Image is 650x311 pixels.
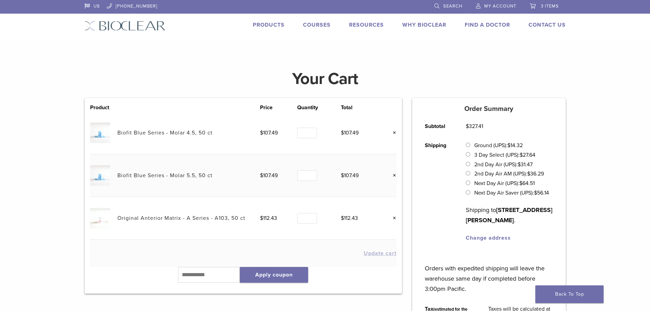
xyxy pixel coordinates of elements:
label: 2nd Day Air (UPS): [474,161,533,168]
h1: Your Cart [80,71,571,87]
th: Total [341,103,378,112]
th: Quantity [297,103,341,112]
span: $ [341,215,344,222]
img: Bioclear [85,21,165,31]
bdi: 327.41 [466,123,483,130]
span: $ [466,123,469,130]
span: My Account [484,3,516,9]
p: Shipping to . [466,205,553,225]
th: Subtotal [417,117,458,136]
a: Resources [349,22,384,28]
span: $ [520,152,523,158]
th: Product [90,103,117,112]
label: Next Day Air (UPS): [474,180,535,187]
a: Original Anterior Matrix - A Series - A103, 50 ct [117,215,245,222]
button: Apply coupon [240,267,308,283]
span: $ [527,170,530,177]
span: $ [519,180,522,187]
span: $ [534,189,537,196]
th: Price [260,103,297,112]
span: $ [507,142,510,149]
span: $ [341,129,344,136]
bdi: 107.49 [341,172,359,179]
h5: Order Summary [412,105,566,113]
img: Original Anterior Matrix - A Series - A103, 50 ct [90,208,110,228]
span: 3 items [541,3,559,9]
bdi: 14.32 [507,142,523,149]
a: Products [253,22,285,28]
img: Biofit Blue Series - Molar 5.5, 50 ct [90,165,110,185]
a: Back To Top [535,285,604,303]
bdi: 56.14 [534,189,549,196]
bdi: 31.47 [518,161,533,168]
a: Remove this item [388,171,396,180]
span: Search [443,3,462,9]
bdi: 107.49 [260,129,278,136]
strong: [STREET_ADDRESS][PERSON_NAME] [466,206,552,224]
a: Why Bioclear [402,22,446,28]
label: 2nd Day Air AM (UPS): [474,170,544,177]
bdi: 112.43 [260,215,277,222]
bdi: 112.43 [341,215,358,222]
span: $ [260,215,263,222]
a: Remove this item [388,214,396,223]
span: $ [260,172,263,179]
label: 3 Day Select (UPS): [474,152,535,158]
a: Find A Doctor [465,22,510,28]
a: Remove this item [388,128,396,137]
a: Biofit Blue Series - Molar 4.5, 50 ct [117,129,213,136]
button: Update cart [364,251,396,256]
p: Orders with expedited shipping will leave the warehouse same day if completed before 3:00pm Pacific. [425,253,553,294]
span: $ [341,172,344,179]
span: $ [260,129,263,136]
a: Change address [466,235,511,241]
label: Ground (UPS): [474,142,523,149]
bdi: 27.64 [520,152,535,158]
a: Courses [303,22,331,28]
a: Contact Us [529,22,566,28]
bdi: 107.49 [260,172,278,179]
th: Shipping [417,136,458,248]
label: Next Day Air Saver (UPS): [474,189,549,196]
bdi: 36.29 [527,170,544,177]
bdi: 107.49 [341,129,359,136]
span: $ [518,161,521,168]
bdi: 64.51 [519,180,535,187]
a: Biofit Blue Series - Molar 5.5, 50 ct [117,172,213,179]
img: Biofit Blue Series - Molar 4.5, 50 ct [90,123,110,143]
